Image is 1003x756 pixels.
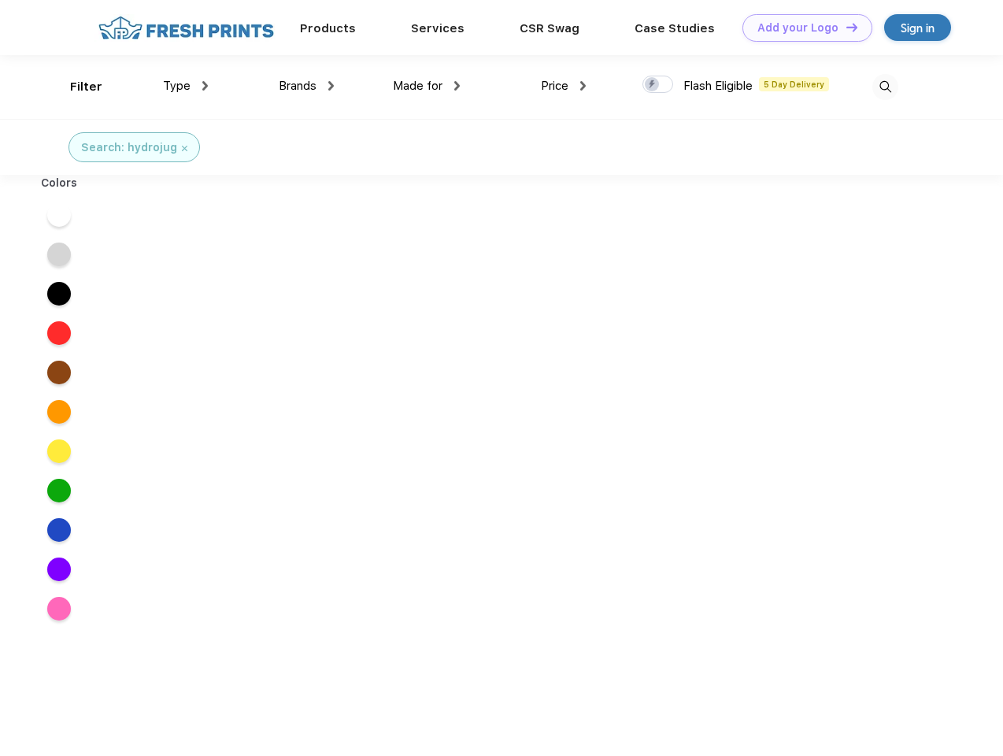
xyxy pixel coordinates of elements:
[901,19,935,37] div: Sign in
[757,21,838,35] div: Add your Logo
[872,74,898,100] img: desktop_search.svg
[759,77,829,91] span: 5 Day Delivery
[29,175,90,191] div: Colors
[580,81,586,91] img: dropdown.png
[328,81,334,91] img: dropdown.png
[182,146,187,151] img: filter_cancel.svg
[300,21,356,35] a: Products
[70,78,102,96] div: Filter
[279,79,316,93] span: Brands
[81,139,177,156] div: Search: hydrojug
[683,79,753,93] span: Flash Eligible
[202,81,208,91] img: dropdown.png
[884,14,951,41] a: Sign in
[541,79,568,93] span: Price
[454,81,460,91] img: dropdown.png
[163,79,191,93] span: Type
[94,14,279,42] img: fo%20logo%202.webp
[846,23,857,31] img: DT
[393,79,442,93] span: Made for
